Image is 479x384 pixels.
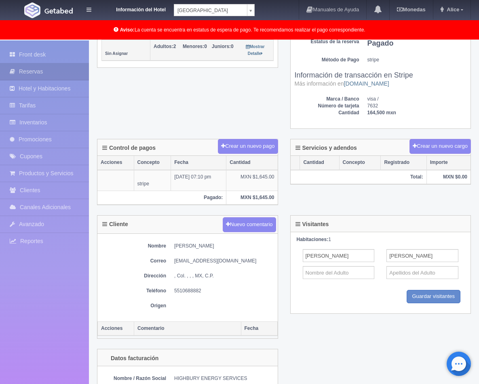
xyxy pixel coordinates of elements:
[174,258,274,264] dd: [EMAIL_ADDRESS][DOMAIN_NAME]
[226,156,278,170] th: Cantidad
[154,44,173,49] strong: Adultos:
[98,322,134,336] th: Acciones
[212,44,231,49] strong: Juniors:
[367,57,467,63] dd: stripe
[171,170,226,191] td: [DATE] 07:10 pm
[386,266,458,279] input: Apellidos del Adulto
[297,236,465,243] div: 1
[226,191,278,204] th: MXN $1,645.00
[291,170,427,184] th: Total:
[295,71,467,88] h3: Información de transacción en Stripe
[445,6,459,13] span: Alice
[300,156,339,170] th: Cantidad
[212,44,234,49] span: 0
[367,39,394,47] b: Pagado
[102,355,158,361] h4: Datos facturación
[295,145,357,151] h4: Servicios y adendos
[339,156,381,170] th: Concepto
[101,258,166,264] dt: Correo
[303,249,375,262] input: Nombre del Adulto
[367,96,467,103] dd: visa /
[97,191,226,204] th: Pagado:
[295,38,359,45] dt: Estatus de la reserva
[246,44,264,56] a: Mostrar Detalle
[407,290,461,303] input: Guardar visitantes
[154,44,176,49] span: 2
[97,156,134,170] th: Acciones
[105,51,128,56] small: Sin Asignar
[183,44,207,49] span: 0
[295,103,359,109] dt: Número de tarjeta
[295,96,359,103] dt: Marca / Banco
[409,139,471,154] button: Crear un nuevo cargo
[344,80,389,87] a: [DOMAIN_NAME]
[397,6,425,13] b: Monedas
[303,266,375,279] input: Nombre del Adulto
[174,4,255,16] a: [GEOGRAPHIC_DATA]
[101,273,166,279] dt: Dirección
[381,156,426,170] th: Registrado
[174,273,274,279] dd: , Col. , , , MX, C.P.
[102,221,128,227] h4: Cliente
[183,44,204,49] strong: Menores:
[101,4,166,13] dt: Información del Hotel
[134,170,171,191] td: stripe
[174,287,274,294] dd: 5510688882
[24,2,40,18] img: Getabed
[120,27,135,33] b: Aviso:
[101,243,166,250] dt: Nombre
[218,139,278,154] button: Crear un nuevo pago
[295,57,359,63] dt: Método de Pago
[177,4,244,17] span: [GEOGRAPHIC_DATA]
[426,156,471,170] th: Importe
[386,249,458,262] input: Apellidos del Adulto
[174,243,274,250] dd: [PERSON_NAME]
[44,8,73,14] img: Getabed
[101,287,166,294] dt: Teléfono
[367,103,467,109] dd: 7632
[134,156,171,170] th: Concepto
[426,170,471,184] th: MXN $0.00
[102,145,156,151] h4: Control de pagos
[101,302,166,309] dt: Origen
[297,237,329,242] strong: Habitaciones:
[171,156,226,170] th: Fecha
[367,110,396,115] b: 164,500 mxn
[226,170,278,191] td: MXN $1,645.00
[295,221,329,227] h4: Visitantes
[295,80,389,87] small: Más información en
[174,375,274,382] dd: HIGHBURY ENERGY SERVICES
[134,322,241,336] th: Comentario
[101,375,166,382] dt: Nombre / Razón Social
[223,217,276,232] button: Nuevo comentario
[241,322,277,336] th: Fecha
[295,109,359,116] dt: Cantidad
